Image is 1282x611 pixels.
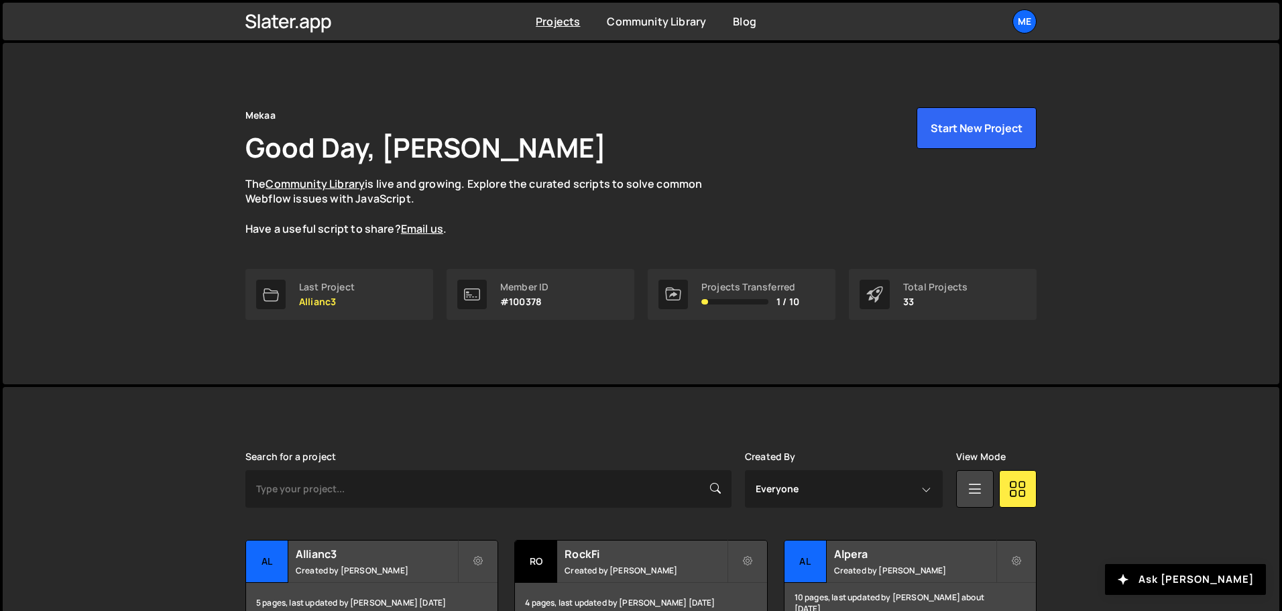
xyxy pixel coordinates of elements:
button: Start New Project [917,107,1037,149]
small: Created by [PERSON_NAME] [565,565,726,576]
div: Al [784,541,827,583]
h2: Allianc3 [296,547,457,561]
a: Email us [401,221,443,236]
div: Ro [515,541,557,583]
h1: Good Day, [PERSON_NAME] [245,129,606,166]
a: Blog [733,14,756,29]
a: Projects [536,14,580,29]
div: Al [246,541,288,583]
div: Total Projects [903,282,968,292]
a: Me [1012,9,1037,34]
div: Member ID [500,282,548,292]
label: Search for a project [245,451,336,462]
a: Last Project Allianc3 [245,269,433,320]
span: 1 / 10 [776,296,799,307]
input: Type your project... [245,470,732,508]
h2: RockFi [565,547,726,561]
a: Community Library [607,14,706,29]
div: Projects Transferred [701,282,799,292]
label: View Mode [956,451,1006,462]
p: #100378 [500,296,548,307]
div: Last Project [299,282,355,292]
h2: Alpera [834,547,996,561]
small: Created by [PERSON_NAME] [296,565,457,576]
small: Created by [PERSON_NAME] [834,565,996,576]
p: Allianc3 [299,296,355,307]
a: Community Library [266,176,365,191]
label: Created By [745,451,796,462]
p: 33 [903,296,968,307]
button: Ask [PERSON_NAME] [1105,564,1266,595]
div: Mekaa [245,107,276,123]
p: The is live and growing. Explore the curated scripts to solve common Webflow issues with JavaScri... [245,176,728,237]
